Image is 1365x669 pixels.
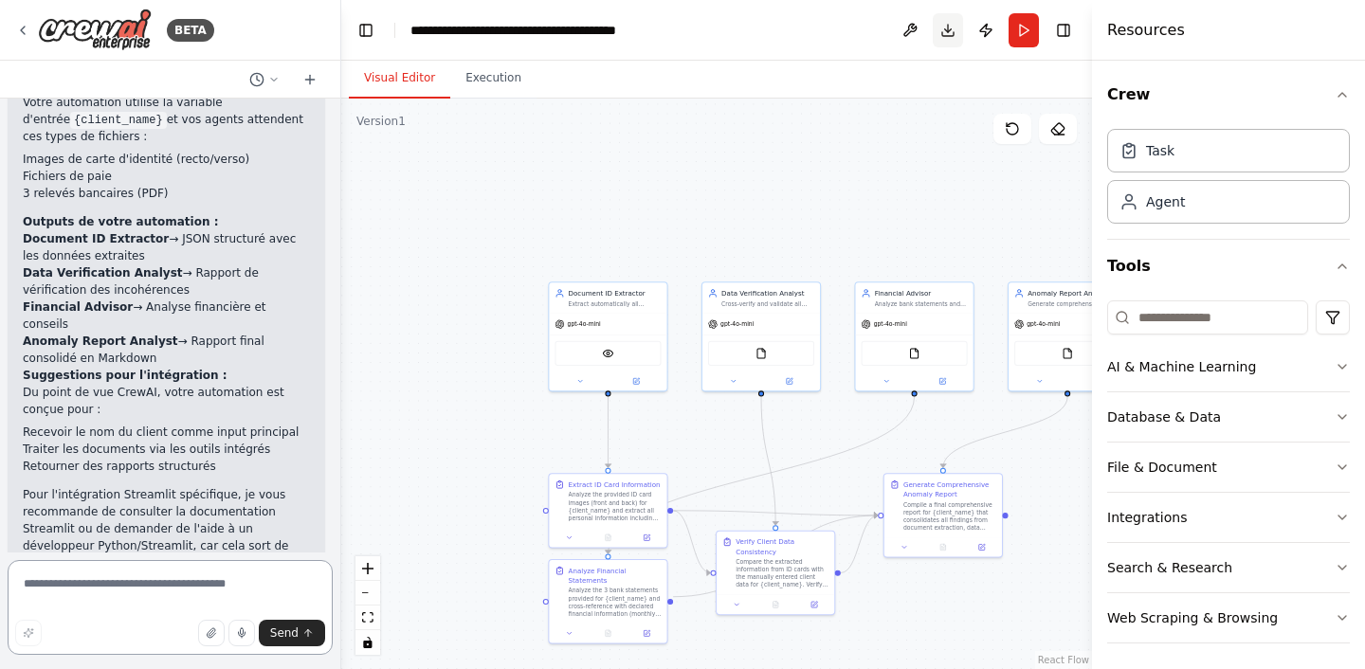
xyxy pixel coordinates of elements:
[1028,299,1120,307] div: Generate comprehensive anomaly reports by comparing extracted data with manually entered informat...
[1146,192,1185,211] div: Agent
[1028,288,1120,298] div: Anomaly Report Analyst
[242,68,287,91] button: Switch to previous chat
[701,281,821,391] div: Data Verification AnalystCross-verify and validate all extracted information from ID cards agains...
[756,396,780,525] g: Edge from f80ca88a-317b-4514-9e97-7e6d69e400e0 to 9801adda-f238-4e35-9967-ac1b6cca887c
[1008,281,1127,391] div: Anomaly Report AnalystGenerate comprehensive anomaly reports by comparing extracted data with man...
[1068,375,1122,387] button: Open in side panel
[630,532,664,543] button: Open in side panel
[259,620,325,646] button: Send
[569,299,662,307] div: Extract automatically all personal information from ID cards front and back (name, first name, bi...
[1107,392,1350,442] button: Database & Data
[736,558,828,588] div: Compare the extracted information from ID cards with the manually entered client data for {client...
[23,441,310,458] li: Traiter les documents via les outils intégrés
[716,531,835,615] div: Verify Client Data ConsistencyCompare the extracted information from ID cards with the manually e...
[609,375,663,387] button: Open in side panel
[1107,240,1350,293] button: Tools
[355,556,380,655] div: React Flow controls
[798,599,831,610] button: Open in side panel
[569,491,662,521] div: Analyze the provided ID card images (front and back) for {client_name} and extract all personal i...
[23,369,227,382] strong: Suggestions pour l'intégration :
[355,630,380,655] button: toggle interactivity
[569,479,661,489] div: Extract ID Card Information
[1146,141,1174,160] div: Task
[603,396,919,553] g: Edge from 810059d2-1c50-4c73-8a5c-95444f92e858 to 85fed3a2-27ff-4255-98a4-50ef5e76b32f
[673,506,878,520] g: Edge from 5f1bc9e8-6bf4-4ca3-bd71-5707877c4505 to c5f6db2d-88c2-4a99-9a0f-4fa688f5ccac
[355,606,380,630] button: fit view
[721,299,814,307] div: Cross-verify and validate all extracted information from ID cards against manually entered client...
[903,500,996,531] div: Compile a final comprehensive report for {client_name} that consolidates all findings from docume...
[198,620,225,646] button: Upload files
[721,288,814,298] div: Data Verification Analyst
[569,587,662,617] div: Analyze the 3 bank statements provided for {client_name} and cross-reference with declared financ...
[569,566,662,585] div: Analyze Financial Statements
[875,299,968,307] div: Analyze bank statements and financial data to provide personalized financial management advice an...
[23,230,310,264] li: → JSON structuré avec les données extraites
[23,168,310,185] li: Fichiers de paie
[548,559,667,643] div: Analyze Financial StatementsAnalyze the 3 bank statements provided for {client_name} and cross-re...
[1107,508,1187,527] div: Integrations
[588,627,628,639] button: No output available
[762,375,816,387] button: Open in side panel
[548,281,667,391] div: Document ID ExtractorExtract automatically all personal information from ID cards front and back ...
[1107,68,1350,121] button: Crew
[23,486,310,571] p: Pour l'intégration Streamlit spécifique, je vous recommande de consulter la documentation Streaml...
[755,348,767,359] img: FileReadTool
[167,19,214,42] div: BETA
[841,511,878,578] g: Edge from 9801adda-f238-4e35-9967-ac1b6cca887c to c5f6db2d-88c2-4a99-9a0f-4fa688f5ccac
[673,506,710,578] g: Edge from 5f1bc9e8-6bf4-4ca3-bd71-5707877c4505 to 9801adda-f238-4e35-9967-ac1b6cca887c
[23,185,310,202] li: 3 relevés bancaires (PDF)
[569,288,662,298] div: Document ID Extractor
[23,458,310,475] li: Retourner des rapports structurés
[903,479,996,498] div: Generate Comprehensive Anomaly Report
[228,620,255,646] button: Click to speak your automation idea
[916,375,970,387] button: Open in side panel
[295,68,325,91] button: Start a new chat
[23,151,310,168] li: Images de carte d'identité (recto/verso)
[1107,293,1350,659] div: Tools
[1107,608,1278,627] div: Web Scraping & Browsing
[450,59,537,99] button: Execution
[938,396,1072,467] g: Edge from d8f4be46-26ee-4f67-bf21-578f0c0a4a8f to c5f6db2d-88c2-4a99-9a0f-4fa688f5ccac
[353,17,379,44] button: Hide left sidebar
[602,348,613,359] img: VisionTool
[23,333,310,367] li: → Rapport final consolidé en Markdown
[1050,17,1077,44] button: Hide right sidebar
[1107,19,1185,42] h4: Resources
[349,59,450,99] button: Visual Editor
[736,537,828,556] div: Verify Client Data Consistency
[875,288,968,298] div: Financial Advisor
[23,266,183,280] strong: Data Verification Analyst
[23,298,310,333] li: → Analyse financière et conseils
[355,556,380,581] button: zoom in
[1107,121,1350,239] div: Crew
[1107,458,1217,477] div: File & Document
[755,599,796,610] button: No output available
[1027,320,1060,328] span: gpt-4o-mini
[883,473,1003,557] div: Generate Comprehensive Anomaly ReportCompile a final comprehensive report for {client_name} that ...
[23,264,310,298] li: → Rapport de vérification des incohérences
[720,320,754,328] span: gpt-4o-mini
[1038,655,1089,665] a: React Flow attribution
[23,384,310,418] p: Du point de vue CrewAI, votre automation est conçue pour :
[568,320,601,328] span: gpt-4o-mini
[15,620,42,646] button: Improve this prompt
[1107,558,1232,577] div: Search & Research
[355,581,380,606] button: zoom out
[673,511,878,602] g: Edge from 85fed3a2-27ff-4255-98a4-50ef5e76b32f to c5f6db2d-88c2-4a99-9a0f-4fa688f5ccac
[1107,593,1350,642] button: Web Scraping & Browsing
[38,9,152,51] img: Logo
[874,320,907,328] span: gpt-4o-mini
[356,114,406,129] div: Version 1
[588,532,628,543] button: No output available
[909,348,920,359] img: FileReadTool
[23,334,178,348] strong: Anomaly Report Analyst
[23,300,133,314] strong: Financial Advisor
[23,232,169,245] strong: Document ID Extractor
[923,541,964,552] button: No output available
[23,94,310,145] p: Votre automation utilise la variable d'entrée et vos agents attendent ces types de fichiers :
[1107,543,1350,592] button: Search & Research
[410,21,624,40] nav: breadcrumb
[23,424,310,441] li: Recevoir le nom du client comme input principal
[1107,493,1350,542] button: Integrations
[70,112,167,129] code: {client_name}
